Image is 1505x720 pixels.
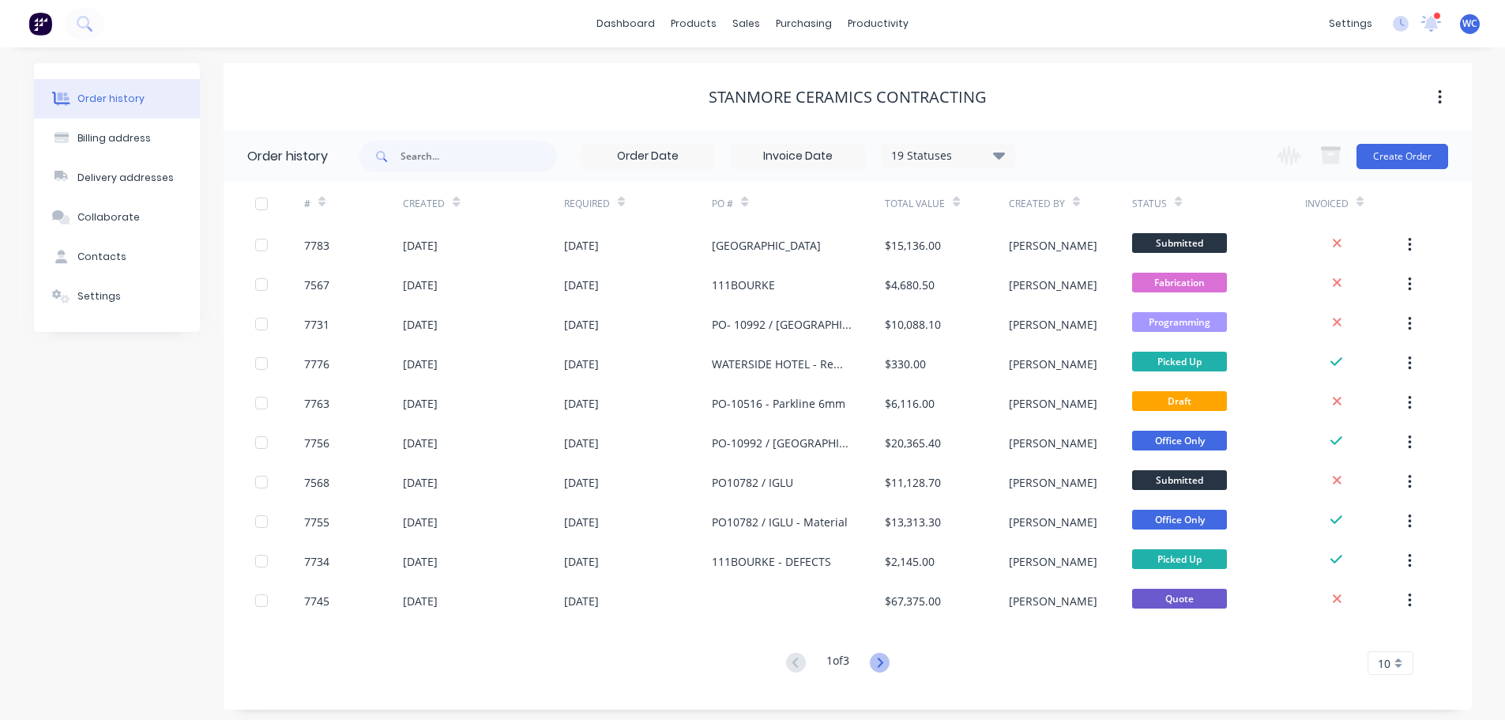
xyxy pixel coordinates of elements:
[1321,12,1380,36] div: settings
[885,316,941,333] div: $10,088.10
[1132,589,1227,609] span: Quote
[564,395,599,412] div: [DATE]
[1009,395,1097,412] div: [PERSON_NAME]
[34,158,200,198] button: Delivery addresses
[712,237,821,254] div: [GEOGRAPHIC_DATA]
[304,197,310,211] div: #
[77,250,126,264] div: Contacts
[77,289,121,303] div: Settings
[28,12,52,36] img: Factory
[1009,197,1065,211] div: Created By
[732,145,864,168] input: Invoice Date
[1132,510,1227,530] span: Office Only
[712,395,845,412] div: PO-10516 - Parkline 6mm
[403,197,445,211] div: Created
[1009,593,1097,609] div: [PERSON_NAME]
[885,553,935,570] div: $2,145.00
[304,316,329,333] div: 7731
[885,182,1008,225] div: Total Value
[1009,435,1097,451] div: [PERSON_NAME]
[403,356,438,372] div: [DATE]
[304,237,329,254] div: 7783
[564,197,610,211] div: Required
[1009,356,1097,372] div: [PERSON_NAME]
[712,197,733,211] div: PO #
[403,182,563,225] div: Created
[304,395,329,412] div: 7763
[1356,144,1448,169] button: Create Order
[1305,197,1349,211] div: Invoiced
[304,593,329,609] div: 7745
[564,435,599,451] div: [DATE]
[1132,233,1227,253] span: Submitted
[1009,182,1132,225] div: Created By
[1132,470,1227,490] span: Submitted
[1009,277,1097,293] div: [PERSON_NAME]
[885,514,941,530] div: $13,313.30
[1009,316,1097,333] div: [PERSON_NAME]
[589,12,663,36] a: dashboard
[885,593,941,609] div: $67,375.00
[403,553,438,570] div: [DATE]
[564,277,599,293] div: [DATE]
[724,12,768,36] div: sales
[885,395,935,412] div: $6,116.00
[564,553,599,570] div: [DATE]
[709,88,987,107] div: Stanmore Ceramics Contracting
[1462,17,1477,31] span: WC
[564,514,599,530] div: [DATE]
[885,237,941,254] div: $15,136.00
[403,237,438,254] div: [DATE]
[34,198,200,237] button: Collaborate
[77,131,151,145] div: Billing address
[712,514,848,530] div: PO10782 / IGLU - Material
[1378,655,1390,672] span: 10
[247,147,328,166] div: Order history
[1009,553,1097,570] div: [PERSON_NAME]
[1009,474,1097,491] div: [PERSON_NAME]
[712,474,793,491] div: PO10782 / IGLU
[564,593,599,609] div: [DATE]
[1132,549,1227,569] span: Picked Up
[885,435,941,451] div: $20,365.40
[304,514,329,530] div: 7755
[1132,352,1227,371] span: Picked Up
[564,316,599,333] div: [DATE]
[712,316,853,333] div: PO- 10992 / [GEOGRAPHIC_DATA]-CENTRAL
[1009,514,1097,530] div: [PERSON_NAME]
[712,553,831,570] div: 111BOURKE - DEFECTS
[403,514,438,530] div: [DATE]
[77,210,140,224] div: Collaborate
[712,356,853,372] div: WATERSIDE HOTEL - Remake Strips
[401,141,557,172] input: Search...
[403,277,438,293] div: [DATE]
[564,356,599,372] div: [DATE]
[564,182,713,225] div: Required
[34,277,200,316] button: Settings
[304,435,329,451] div: 7756
[77,92,145,106] div: Order history
[403,593,438,609] div: [DATE]
[1305,182,1404,225] div: Invoiced
[304,553,329,570] div: 7734
[1132,197,1167,211] div: Status
[1132,312,1227,332] span: Programming
[712,277,775,293] div: 111BOURKE
[304,277,329,293] div: 7567
[564,474,599,491] div: [DATE]
[403,435,438,451] div: [DATE]
[840,12,916,36] div: productivity
[34,237,200,277] button: Contacts
[564,237,599,254] div: [DATE]
[304,474,329,491] div: 7568
[712,182,885,225] div: PO #
[34,119,200,158] button: Billing address
[882,147,1014,164] div: 19 Statuses
[403,316,438,333] div: [DATE]
[403,474,438,491] div: [DATE]
[34,79,200,119] button: Order history
[826,652,849,675] div: 1 of 3
[1132,273,1227,292] span: Fabrication
[304,182,403,225] div: #
[885,356,926,372] div: $330.00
